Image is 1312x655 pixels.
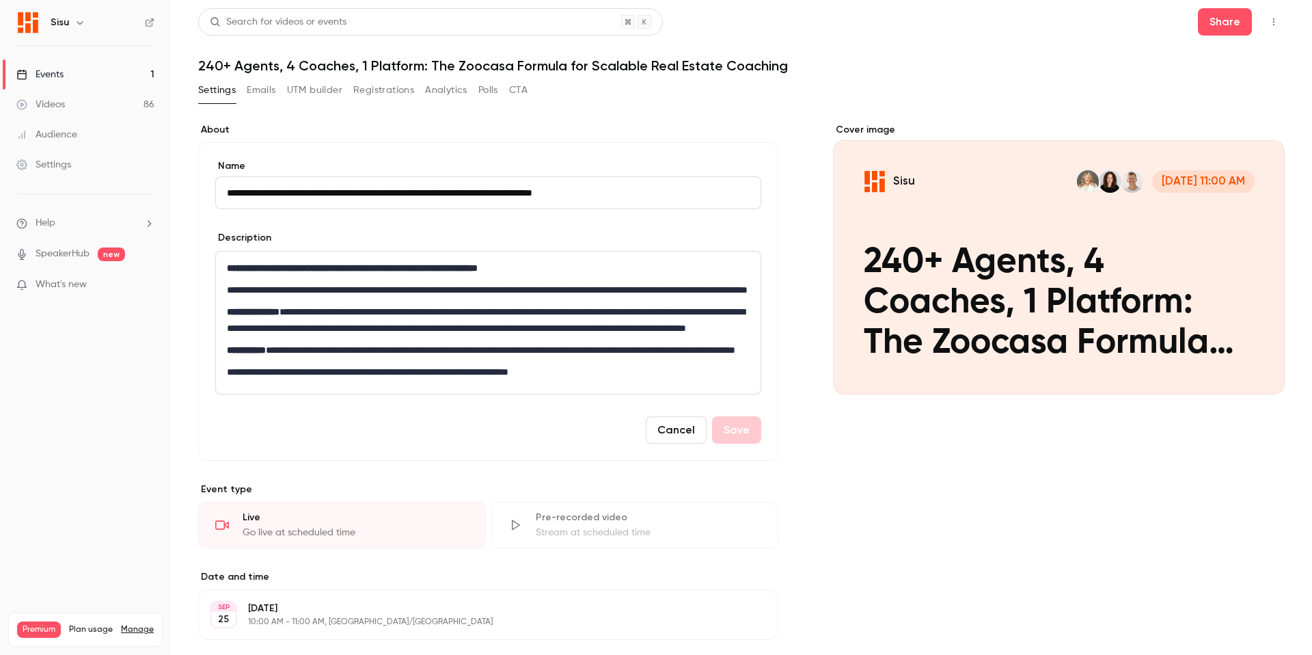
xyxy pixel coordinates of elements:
[98,248,125,261] span: new
[218,613,229,626] p: 25
[198,123,778,137] label: About
[17,621,61,638] span: Premium
[215,231,271,245] label: Description
[198,79,236,101] button: Settings
[69,624,113,635] span: Plan usage
[425,79,467,101] button: Analytics
[353,79,414,101] button: Registrations
[17,12,39,34] img: Sisu
[833,123,1285,137] label: Cover image
[216,252,761,394] div: editor
[51,16,69,29] h6: Sisu
[138,279,154,291] iframe: Noticeable Trigger
[36,278,87,292] span: What's new
[536,526,762,539] div: Stream at scheduled time
[211,602,236,612] div: SEP
[198,502,486,548] div: LiveGo live at scheduled time
[1198,8,1252,36] button: Share
[16,68,64,81] div: Events
[646,416,707,444] button: Cancel
[536,511,762,524] div: Pre-recorded video
[287,79,342,101] button: UTM builder
[198,57,1285,74] h1: 240+ Agents, 4 Coaches, 1 Platform: The Zoocasa Formula for Scalable Real Estate Coaching
[248,617,706,628] p: 10:00 AM - 11:00 AM, [GEOGRAPHIC_DATA]/[GEOGRAPHIC_DATA]
[478,79,498,101] button: Polls
[16,98,65,111] div: Videos
[243,511,469,524] div: Live
[215,251,761,395] section: description
[509,79,528,101] button: CTA
[198,483,778,496] p: Event type
[833,123,1285,395] section: Cover image
[210,15,346,29] div: Search for videos or events
[36,247,90,261] a: SpeakerHub
[36,216,55,230] span: Help
[16,158,71,172] div: Settings
[491,502,779,548] div: Pre-recorded videoStream at scheduled time
[243,526,469,539] div: Go live at scheduled time
[248,602,706,615] p: [DATE]
[121,624,154,635] a: Manage
[215,159,761,173] label: Name
[16,216,154,230] li: help-dropdown-opener
[198,570,778,584] label: Date and time
[247,79,275,101] button: Emails
[16,128,77,142] div: Audience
